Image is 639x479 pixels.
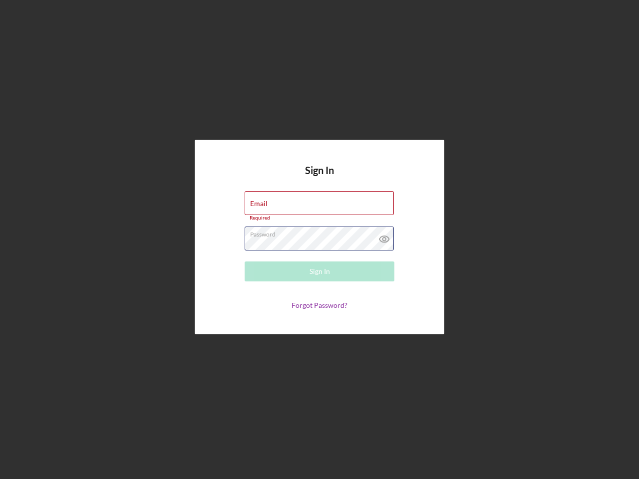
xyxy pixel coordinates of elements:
label: Password [250,227,394,238]
label: Email [250,200,268,208]
button: Sign In [245,261,394,281]
h4: Sign In [305,165,334,191]
a: Forgot Password? [292,301,347,309]
div: Required [245,215,394,221]
div: Sign In [310,261,330,281]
